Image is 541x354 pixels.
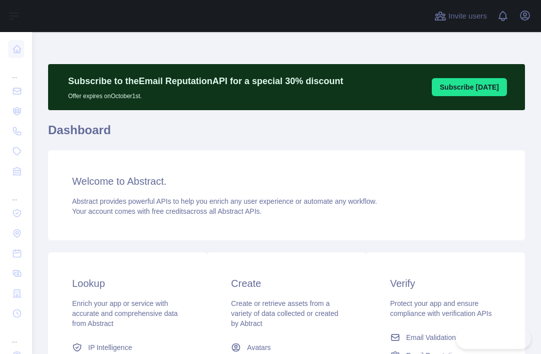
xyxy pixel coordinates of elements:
[456,328,531,349] iframe: Toggle Customer Support
[68,88,343,100] p: Offer expires on October 1st.
[406,332,456,342] span: Email Validation
[72,174,501,188] h3: Welcome to Abstract.
[390,299,492,317] span: Protect your app and ensure compliance with verification APIs
[432,8,489,24] button: Invite users
[68,74,343,88] p: Subscribe to the Email Reputation API for a special 30 % discount
[448,11,487,22] span: Invite users
[72,207,261,215] span: Your account comes with across all Abstract APIs.
[48,122,525,146] h1: Dashboard
[72,299,178,327] span: Enrich your app or service with accurate and comprehensive data from Abstract
[231,276,342,290] h3: Create
[386,328,505,346] a: Email Validation
[390,276,501,290] h3: Verify
[72,197,377,205] span: Abstract provides powerful APIs to help you enrich any user experience or automate any workflow.
[432,78,507,96] button: Subscribe [DATE]
[8,182,24,202] div: ...
[88,342,132,352] span: IP Intelligence
[152,207,186,215] span: free credits
[247,342,270,352] span: Avatars
[8,324,24,344] div: ...
[72,276,183,290] h3: Lookup
[8,60,24,80] div: ...
[231,299,338,327] span: Create or retrieve assets from a variety of data collected or created by Abtract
